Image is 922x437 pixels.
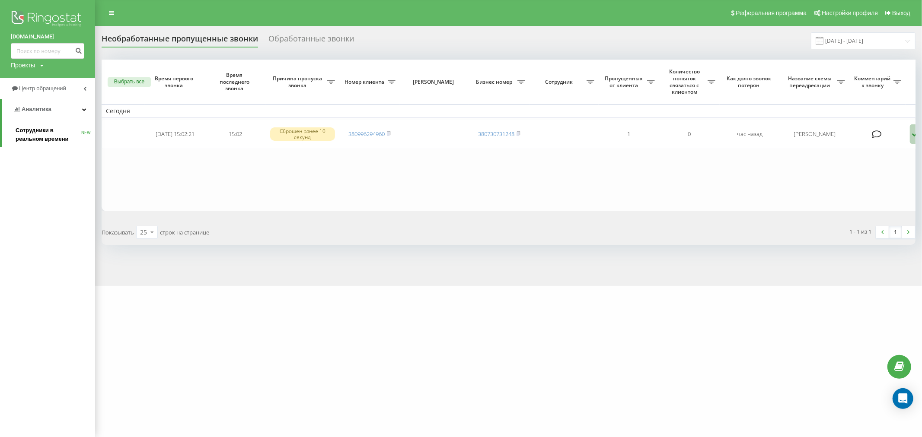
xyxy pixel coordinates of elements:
[854,75,893,89] span: Комментарий к звонку
[108,77,151,87] button: Выбрать все
[659,120,720,149] td: 0
[140,228,147,237] div: 25
[212,72,259,92] span: Время последнего звонка
[664,68,708,95] span: Количество попыток связаться с клиентом
[102,228,134,236] span: Показывать
[19,85,66,92] span: Центр обращений
[270,75,327,89] span: Причина пропуска звонка
[889,226,902,238] a: 1
[145,120,205,149] td: [DATE] 15:02:21
[850,227,872,236] div: 1 - 1 из 1
[102,34,258,47] div: Необработанные пропущенные звонки
[736,9,807,16] span: Реферальная программа
[603,75,647,89] span: Пропущенных от клиента
[473,79,517,85] span: Бизнес номер
[407,79,462,85] span: [PERSON_NAME]
[599,120,659,149] td: 1
[270,127,335,140] div: Сброшен ранее 10 секунд
[16,126,81,143] span: Сотрудники в реальном времени
[780,120,849,149] td: [PERSON_NAME]
[534,79,587,85] span: Сотрудник
[348,130,385,138] a: 380996294960
[16,123,95,147] a: Сотрудники в реальном времениNEW
[11,61,35,70] div: Проекты
[785,75,837,89] span: Название схемы переадресации
[205,120,266,149] td: 15:02
[22,106,51,112] span: Аналитика
[893,388,913,409] div: Open Intercom Messenger
[152,75,198,89] span: Время первого звонка
[822,9,878,16] span: Настройки профиля
[478,130,514,138] a: 380730731248
[720,120,780,149] td: час назад
[11,43,84,59] input: Поиск по номеру
[11,32,84,41] a: [DOMAIN_NAME]
[2,99,95,120] a: Аналитика
[160,228,209,236] span: строк на странице
[268,34,354,47] div: Обработанные звонки
[344,79,388,85] span: Номер клиента
[727,75,773,89] span: Как долго звонок потерян
[11,9,84,30] img: Ringostat logo
[892,9,910,16] span: Выход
